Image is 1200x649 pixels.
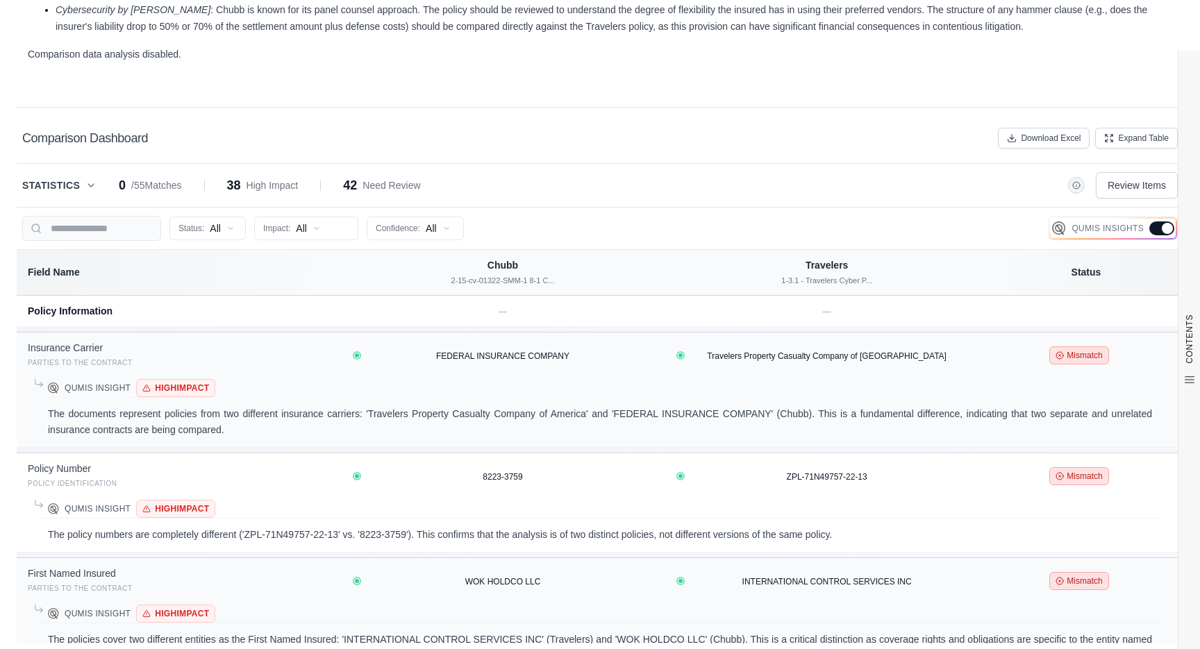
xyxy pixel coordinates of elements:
[998,128,1090,149] button: Download Excel
[1067,575,1102,587] span: Mismatch
[1067,471,1102,482] span: Mismatch
[823,307,831,317] span: —
[65,382,131,394] span: Qumis Insight
[56,4,1147,32] span: : Chubb is known for its panel counsel approach. The policy should be reviewed to understand the ...
[376,223,420,234] span: Confidence:
[499,307,507,317] span: —
[178,223,204,234] span: Status:
[131,178,181,192] span: / 55 Matches
[673,275,981,287] div: 1-3.1 - Travelers Cyber P...
[349,258,657,272] div: Chubb
[65,608,131,619] span: Qumis Insight
[426,221,437,235] span: All
[210,221,221,235] span: All
[28,582,330,596] div: Parties to the Contract
[1095,128,1178,149] button: Expand Table
[678,474,683,478] button: View confidence details
[989,250,1183,295] th: Status
[349,275,657,287] div: 2-15-cv-01322-SMM-1 8-1 C...
[119,176,126,195] span: 0
[1067,350,1102,361] span: Mismatch
[28,462,330,475] div: Policy Number
[65,503,131,514] span: Qumis Insight
[1021,133,1081,144] span: Download Excel
[22,128,148,148] h2: Comparison Dashboard
[483,472,522,482] span: 8223-3759
[1052,221,1066,235] img: Qumis Logo
[263,223,290,234] span: Impact:
[155,608,209,619] span: High Impact
[355,579,359,583] button: View confidence details
[28,477,330,491] div: Policy Identification
[227,176,241,195] span: 38
[1184,314,1195,364] span: CONTENTS
[17,250,341,295] th: Field Name
[1072,223,1144,234] span: Qumis Insights
[48,527,1152,543] p: The policy numbers are completely different ('ZPL-71N49757-22-13' vs. '8223-3759'). This confirms...
[707,351,947,361] span: Travelers Property Casualty Company of [GEOGRAPHIC_DATA]
[28,341,330,355] div: Insurance Carrier
[48,608,59,619] img: Qumis Logo
[787,472,867,482] span: ZPL-71N49757-22-13
[28,356,330,370] div: Parties to the Contract
[155,503,209,514] span: High Impact
[296,221,307,235] span: All
[465,577,541,587] span: WOK HOLDCO LLC
[355,353,359,357] button: View confidence details
[1096,172,1178,199] button: Review Items
[742,577,912,587] span: INTERNATIONAL CONTROL SERVICES INC
[1118,133,1169,144] span: Expand Table
[678,579,683,583] button: View confidence details
[355,474,359,478] button: View confidence details
[247,178,299,192] span: High Impact
[367,217,464,240] button: Confidence:All
[22,178,80,192] span: Statistics
[48,503,59,514] img: Qumis Logo
[48,382,59,394] img: Qumis Logo
[56,4,210,15] span: Cybersecurity by [PERSON_NAME]
[678,353,683,357] button: View confidence details
[28,304,330,318] div: Policy Information
[343,176,357,195] span: 42
[155,382,209,394] span: High Impact
[362,178,420,192] span: Need Review
[254,217,358,240] button: Impact:All
[673,258,981,272] div: Travelers
[28,566,330,580] div: First Named Insured
[48,406,1152,438] p: The documents represent policies from two different insurance carriers: 'Travelers Property Casua...
[22,178,97,192] button: Statistics
[1108,178,1166,192] span: Review Items
[436,351,569,361] span: FEDERAL INSURANCE COMPANY
[169,217,246,240] button: Status:All
[28,49,181,60] span: Comparison data analysis disabled.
